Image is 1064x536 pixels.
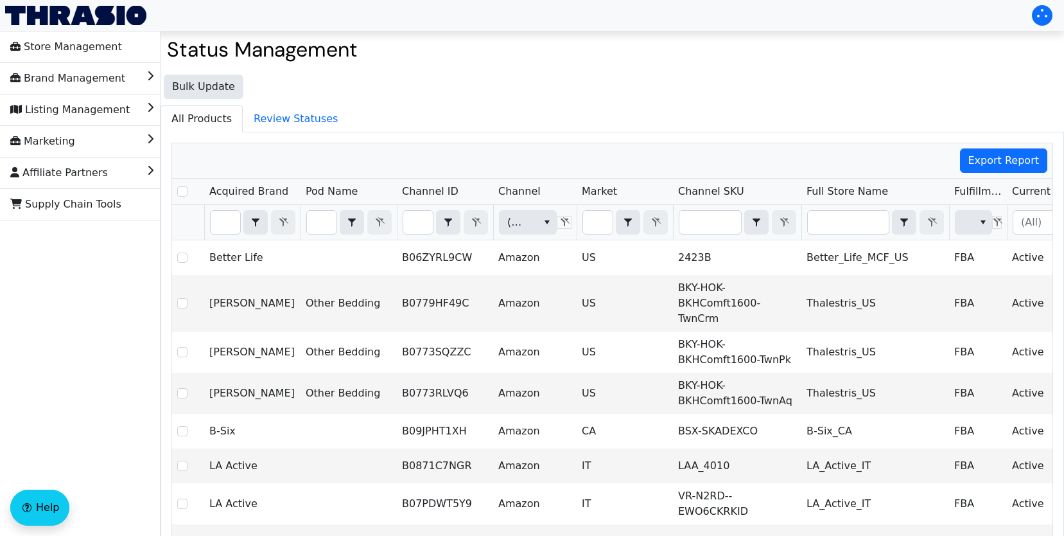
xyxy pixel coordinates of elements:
[949,449,1007,483] td: FBA
[177,388,188,398] input: Select Row
[397,240,493,275] td: B06ZYRL9CW
[177,253,188,263] input: Select Row
[204,205,301,240] th: Filter
[397,449,493,483] td: B0871C7NGR
[307,211,336,234] input: Filter
[301,275,397,332] td: Other Bedding
[493,205,577,240] th: Filter
[177,298,188,308] input: Select Row
[745,211,768,234] button: select
[616,210,640,235] span: Choose Operator
[893,211,916,234] button: select
[801,205,949,240] th: Filter
[436,210,460,235] span: Choose Operator
[397,275,493,332] td: B0779HF49C
[397,483,493,524] td: B07PDWT5Y9
[973,211,992,234] button: select
[493,373,577,414] td: Amazon
[616,211,640,234] button: select
[673,205,801,240] th: Filter
[577,483,673,524] td: IT
[301,205,397,240] th: Filter
[397,373,493,414] td: B0773RLVQ6
[577,414,673,449] td: CA
[5,6,146,25] img: Thrasio Logo
[577,240,673,275] td: US
[10,131,75,152] span: Marketing
[808,211,889,234] input: Filter
[673,449,801,483] td: LAA_4010
[801,373,949,414] td: Thalestris_US
[306,184,358,199] span: Pod Name
[340,211,363,234] button: select
[301,332,397,373] td: Other Bedding
[949,483,1007,524] td: FBA
[582,184,617,199] span: Market
[10,37,122,57] span: Store Management
[493,414,577,449] td: Amazon
[177,426,188,436] input: Select Row
[243,210,268,235] span: Choose Operator
[673,240,801,275] td: 2423B
[577,205,673,240] th: Filter
[673,414,801,449] td: BSX-SKADEXCO
[204,332,301,373] td: [PERSON_NAME]
[204,373,301,414] td: [PERSON_NAME]
[397,414,493,449] td: B09JPHT1XH
[211,211,240,234] input: Filter
[801,240,949,275] td: Better_Life_MCF_US
[397,205,493,240] th: Filter
[204,240,301,275] td: Better Life
[801,483,949,524] td: LA_Active_IT
[402,184,458,199] span: Channel ID
[204,414,301,449] td: B-Six
[493,332,577,373] td: Amazon
[968,153,1040,168] span: Export Report
[209,184,288,199] span: Acquired Brand
[949,414,1007,449] td: FBA
[673,373,801,414] td: BKY-HOK-BKHComft1600-TwnAq
[493,483,577,524] td: Amazon
[10,490,69,526] button: Help floatingactionbutton
[577,373,673,414] td: US
[801,449,949,483] td: LA_Active_IT
[498,184,541,199] span: Channel
[403,211,433,234] input: Filter
[397,332,493,373] td: B0773SQZZC
[949,332,1007,373] td: FBA
[801,275,949,332] td: Thalestris_US
[949,373,1007,414] td: FBA
[177,461,188,471] input: Select Row
[744,210,769,235] span: Choose Operator
[177,347,188,357] input: Select Row
[583,211,613,234] input: Filter
[204,275,301,332] td: [PERSON_NAME]
[161,106,242,132] span: All Products
[892,210,916,235] span: Choose Operator
[807,184,888,199] span: Full Store Name
[36,500,59,515] span: Help
[577,332,673,373] td: US
[960,148,1048,173] button: Export Report
[10,194,121,215] span: Supply Chain Tools
[949,240,1007,275] td: FBA
[493,449,577,483] td: Amazon
[577,449,673,483] td: IT
[243,106,348,132] span: Review Statuses
[244,211,267,234] button: select
[177,499,188,509] input: Select Row
[10,163,108,183] span: Affiliate Partners
[172,79,235,94] span: Bulk Update
[167,37,1058,62] h2: Status Management
[949,205,1007,240] th: Filter
[493,240,577,275] td: Amazon
[679,211,741,234] input: Filter
[949,275,1007,332] td: FBA
[10,68,125,89] span: Brand Management
[340,210,364,235] span: Choose Operator
[673,483,801,524] td: VR-N2RD--EWO6CKRKID
[493,275,577,332] td: Amazon
[678,184,744,199] span: Channel SKU
[537,211,556,234] button: select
